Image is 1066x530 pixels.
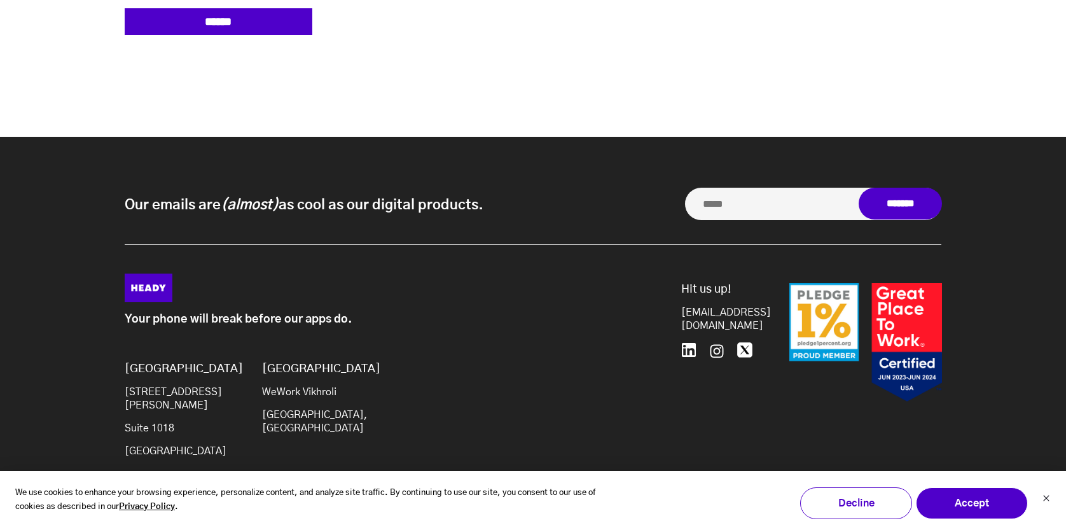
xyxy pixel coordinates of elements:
[125,422,228,435] p: Suite 1018
[681,283,758,297] h6: Hit us up!
[789,283,942,402] img: Badges-24
[221,198,279,212] i: (almost)
[262,386,365,399] p: WeWork Vikhroli
[119,500,175,515] a: Privacy Policy
[916,487,1028,519] button: Accept
[262,408,365,435] p: [GEOGRAPHIC_DATA], [GEOGRAPHIC_DATA]
[262,363,365,377] h6: [GEOGRAPHIC_DATA]
[681,306,758,333] a: [EMAIL_ADDRESS][DOMAIN_NAME]
[125,445,228,458] p: [GEOGRAPHIC_DATA]
[125,195,483,214] p: Our emails are as cool as our digital products.
[125,363,228,377] h6: [GEOGRAPHIC_DATA]
[125,313,624,326] p: Your phone will break before our apps do.
[125,386,228,412] p: [STREET_ADDRESS][PERSON_NAME]
[125,274,172,302] img: Heady_Logo_Web-01 (1)
[1042,493,1050,506] button: Dismiss cookie banner
[800,487,912,519] button: Decline
[15,486,625,515] p: We use cookies to enhance your browsing experience, personalize content, and analyze site traffic...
